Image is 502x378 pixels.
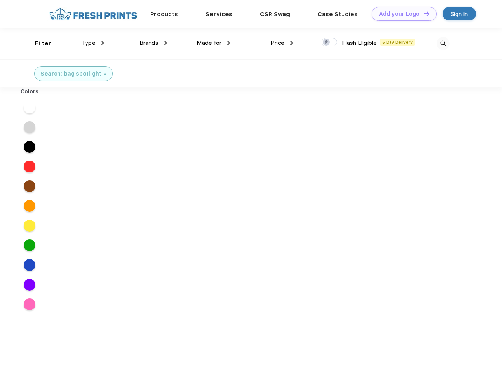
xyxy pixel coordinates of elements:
[227,41,230,45] img: dropdown.png
[290,41,293,45] img: dropdown.png
[437,37,450,50] img: desktop_search.svg
[35,39,51,48] div: Filter
[342,39,377,46] span: Flash Eligible
[150,11,178,18] a: Products
[47,7,139,21] img: fo%20logo%202.webp
[164,41,167,45] img: dropdown.png
[424,11,429,16] img: DT
[82,39,95,46] span: Type
[139,39,158,46] span: Brands
[380,39,415,46] span: 5 Day Delivery
[101,41,104,45] img: dropdown.png
[41,70,101,78] div: Search: bag spotlight
[443,7,476,20] a: Sign in
[15,87,45,96] div: Colors
[451,9,468,19] div: Sign in
[271,39,284,46] span: Price
[197,39,221,46] span: Made for
[379,11,420,17] div: Add your Logo
[104,73,106,76] img: filter_cancel.svg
